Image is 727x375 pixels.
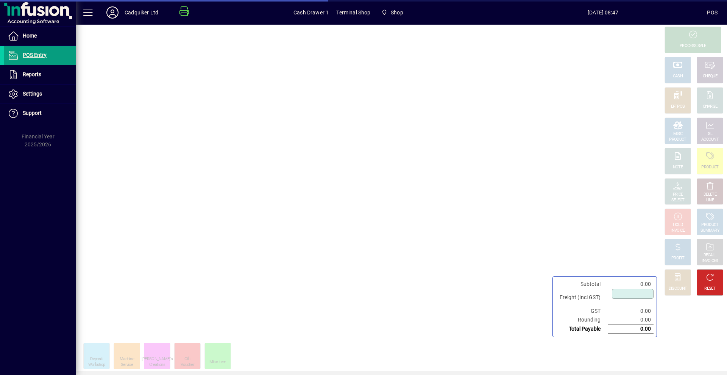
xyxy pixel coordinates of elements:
div: GL [708,131,713,137]
div: EFTPOS [671,104,685,110]
a: Home [4,27,76,46]
span: Settings [23,91,42,97]
a: Reports [4,65,76,84]
div: DISCOUNT [669,286,687,292]
td: 0.00 [608,325,654,334]
div: RECALL [704,253,717,258]
span: Reports [23,71,41,77]
div: [PERSON_NAME]'s [142,356,173,362]
td: Total Payable [556,325,608,334]
div: Misc Item [209,359,226,365]
span: POS Entry [23,52,47,58]
span: Home [23,33,37,39]
div: MISC [673,131,682,137]
div: PROFIT [671,256,684,261]
a: Settings [4,85,76,104]
td: 0.00 [608,315,654,325]
div: NOTE [673,165,683,170]
td: 0.00 [608,307,654,315]
div: CHEQUE [703,74,717,79]
div: PROCESS SALE [680,43,706,49]
span: Cash Drawer 1 [293,6,329,19]
div: SELECT [671,198,685,203]
div: DELETE [704,192,716,198]
td: Subtotal [556,280,608,289]
div: PRODUCT [701,165,718,170]
div: Voucher [181,362,194,368]
td: GST [556,307,608,315]
span: [DATE] 08:47 [499,6,707,19]
div: Machine [120,356,134,362]
div: RESET [704,286,716,292]
a: Support [4,104,76,123]
td: 0.00 [608,280,654,289]
div: SUMMARY [700,228,719,234]
span: Shop [391,6,403,19]
td: Freight (Incl GST) [556,289,608,307]
div: PRODUCT [669,137,686,143]
button: Profile [100,6,125,19]
div: CHARGE [703,104,718,110]
div: ACCOUNT [701,137,719,143]
span: Terminal Shop [336,6,370,19]
span: Shop [378,6,406,19]
div: LINE [706,198,714,203]
div: Cadquiker Ltd [125,6,158,19]
div: PRICE [673,192,683,198]
td: Rounding [556,315,608,325]
div: POS [707,6,718,19]
div: INVOICE [671,228,685,234]
div: PRODUCT [701,222,718,228]
div: Workshop [88,362,105,368]
div: CASH [673,74,683,79]
div: HOLD [673,222,683,228]
div: Deposit [90,356,103,362]
div: Gift [184,356,190,362]
div: INVOICES [702,258,718,264]
div: Service [121,362,133,368]
div: Creations [149,362,165,368]
span: Support [23,110,42,116]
